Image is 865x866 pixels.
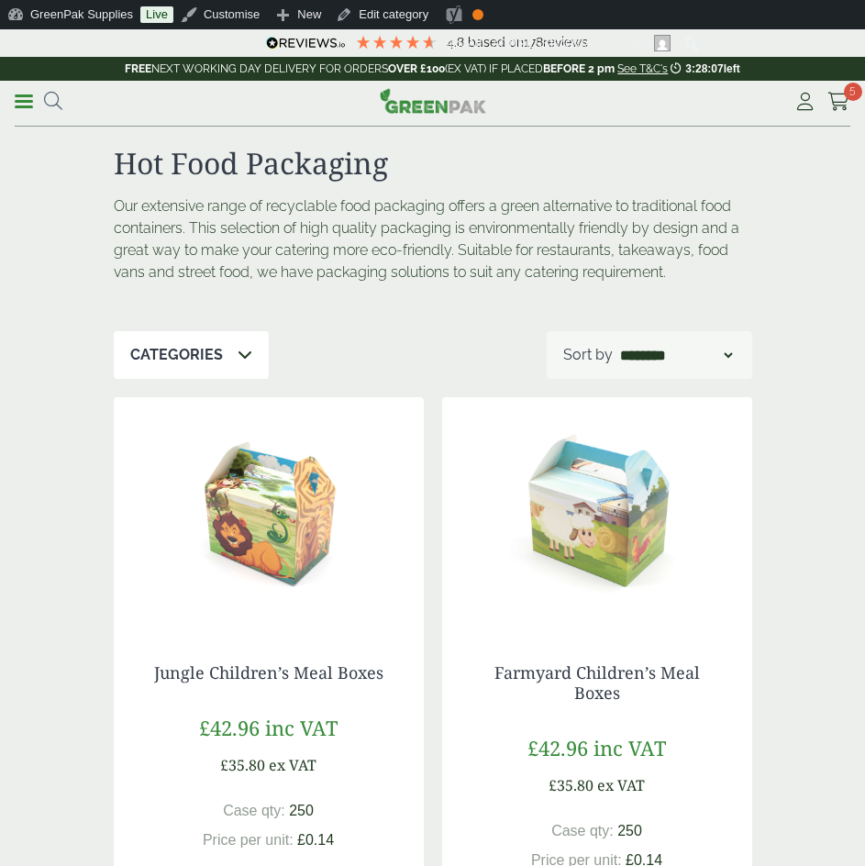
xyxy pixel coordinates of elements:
[724,62,740,75] span: left
[593,734,666,761] span: inc VAT
[199,714,260,741] span: £42.96
[793,93,816,111] i: My Account
[563,344,613,366] p: Sort by
[380,88,486,114] img: GreenPak Supplies
[125,62,151,75] strong: FREE
[442,397,752,627] img: Farmyard Childrens Meal Box
[220,755,265,775] span: £35.80
[827,88,850,116] a: 5
[543,62,615,75] strong: BEFORE 2 pm
[114,146,752,181] h1: Hot Food Packaging
[223,803,285,818] span: Case qty:
[827,93,850,111] i: Cart
[203,832,294,848] span: Price per unit:
[266,37,346,50] img: REVIEWS.io
[447,37,649,50] span: [EMAIL_ADDRESS][DOMAIN_NAME]
[289,803,314,818] span: 250
[617,823,642,838] span: 250
[114,397,424,627] img: Jungle Childrens Meal Box v2
[472,9,483,20] div: OK
[154,661,383,683] a: Jungle Children’s Meal Boxes
[685,62,723,75] span: 3:28:07
[551,823,614,838] span: Case qty:
[617,62,668,75] a: See T&C's
[140,6,173,23] a: Live
[355,34,438,50] div: 4.78 Stars
[388,62,445,75] strong: OVER £100
[494,661,700,704] a: Farmyard Children’s Meal Boxes
[426,29,678,59] a: Hi,
[265,714,338,741] span: inc VAT
[130,344,223,366] p: Categories
[844,83,862,101] span: 5
[297,832,334,848] span: £0.14
[597,775,645,795] span: ex VAT
[114,195,752,283] p: Our extensive range of recyclable food packaging offers a green alternative to traditional food c...
[549,775,593,795] span: £35.80
[269,755,316,775] span: ex VAT
[527,734,588,761] span: £42.96
[616,344,736,366] select: Shop order
[114,300,116,302] p: [URL][DOMAIN_NAME]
